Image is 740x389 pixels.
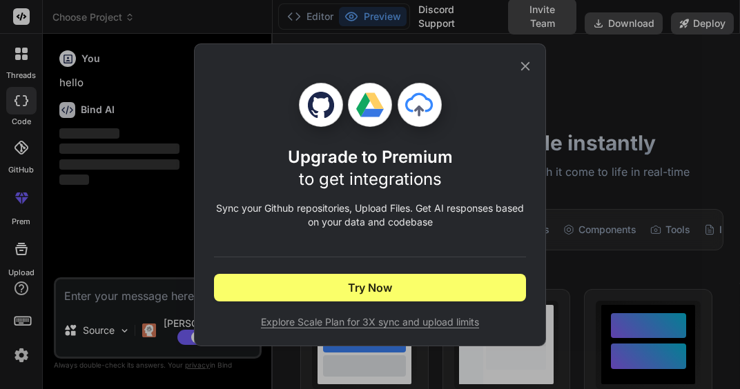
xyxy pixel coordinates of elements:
p: Sync your Github repositories, Upload Files. Get AI responses based on your data and codebase [214,201,526,229]
span: Explore Scale Plan for 3X sync and upload limits [214,315,526,329]
span: Try Now [348,279,392,296]
span: to get integrations [299,169,442,189]
button: Try Now [214,274,526,301]
h1: Upgrade to Premium [288,146,453,190]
